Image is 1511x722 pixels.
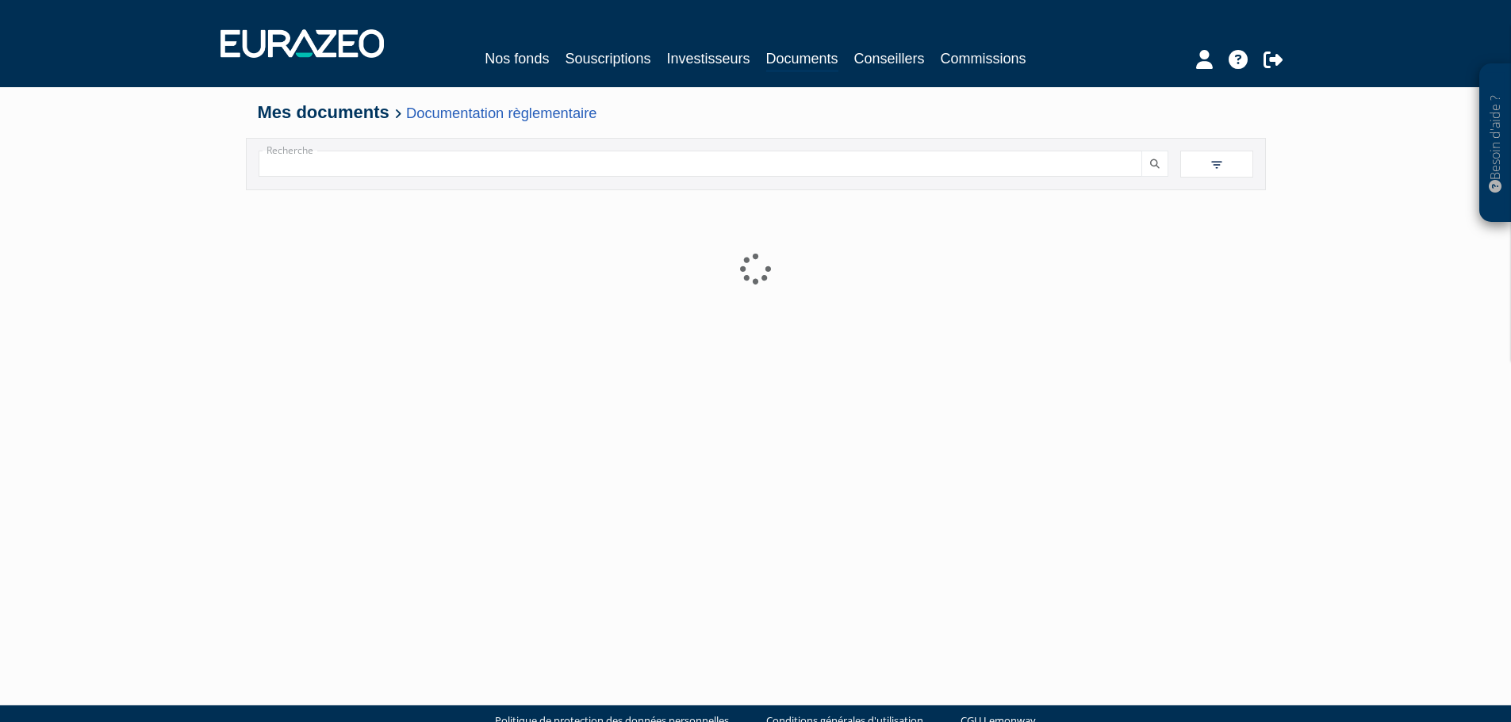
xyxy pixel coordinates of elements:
img: 1732889491-logotype_eurazeo_blanc_rvb.png [221,29,384,58]
img: filter.svg [1210,158,1224,172]
a: Nos fonds [485,48,549,70]
p: Besoin d'aide ? [1486,72,1505,215]
a: Souscriptions [565,48,650,70]
a: Commissions [941,48,1026,70]
a: Investisseurs [666,48,750,70]
a: Documentation règlementaire [406,105,596,121]
a: Conseillers [854,48,925,70]
a: Documents [766,48,838,72]
input: Recherche [259,151,1142,177]
h4: Mes documents [258,103,1254,122]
